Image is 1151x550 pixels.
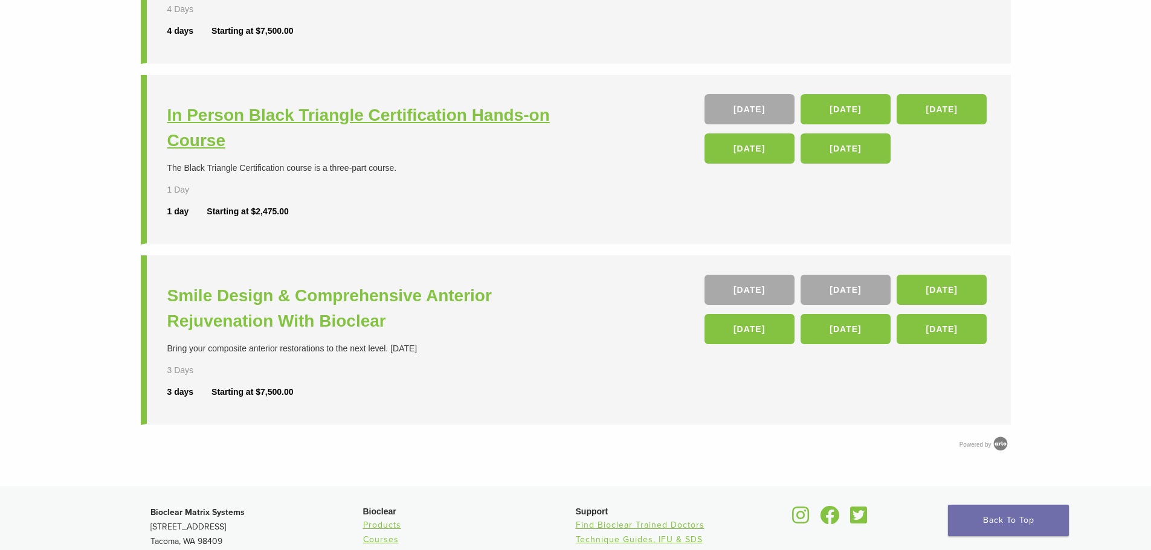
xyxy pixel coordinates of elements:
[167,162,579,174] div: The Black Triangle Certification course is a three-part course.
[150,507,245,517] strong: Bioclear Matrix Systems
[167,386,212,398] div: 3 days
[991,435,1010,453] img: Arlo training & Event Software
[576,507,608,516] span: Support
[704,314,795,344] a: [DATE]
[363,507,396,516] span: Bioclear
[167,3,229,16] div: 4 Days
[704,275,990,350] div: , , , , ,
[363,534,399,545] a: Courses
[704,133,795,164] a: [DATE]
[897,314,987,344] a: [DATE]
[897,275,987,305] a: [DATE]
[211,386,293,398] div: Starting at $7,500.00
[207,205,288,218] div: Starting at $2,475.00
[788,513,814,525] a: Bioclear
[167,205,207,218] div: 1 day
[846,513,872,525] a: Bioclear
[801,133,891,164] a: [DATE]
[959,441,1011,448] a: Powered by
[948,505,1069,536] a: Back To Top
[801,275,891,305] a: [DATE]
[167,103,579,153] a: In Person Black Triangle Certification Hands-on Course
[704,94,990,170] div: , , , ,
[801,314,891,344] a: [DATE]
[576,534,703,545] a: Technique Guides, IFU & SDS
[704,94,795,124] a: [DATE]
[167,283,579,334] a: Smile Design & Comprehensive Anterior Rejuvenation With Bioclear
[704,275,795,305] a: [DATE]
[816,513,844,525] a: Bioclear
[167,342,579,355] div: Bring your composite anterior restorations to the next level. [DATE]
[167,25,212,37] div: 4 days
[363,520,401,530] a: Products
[897,94,987,124] a: [DATE]
[211,25,293,37] div: Starting at $7,500.00
[167,364,229,377] div: 3 Days
[576,520,704,530] a: Find Bioclear Trained Doctors
[167,184,229,196] div: 1 Day
[801,94,891,124] a: [DATE]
